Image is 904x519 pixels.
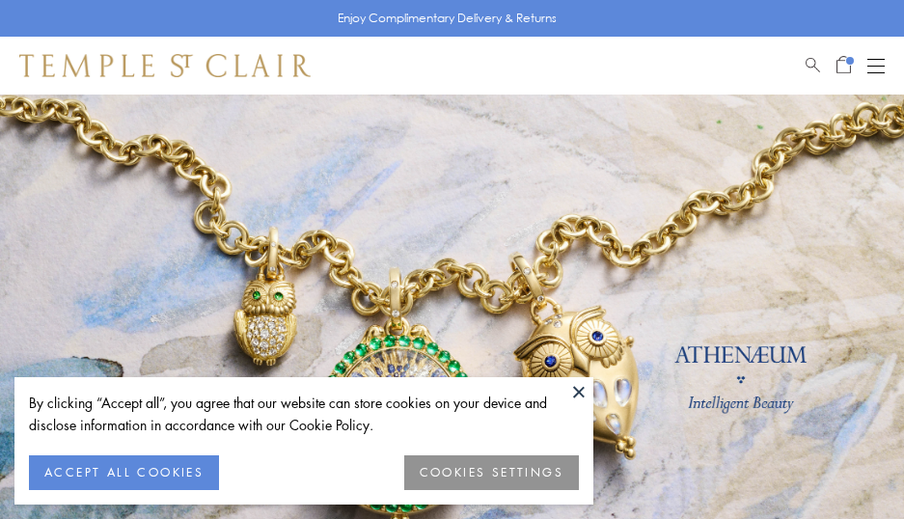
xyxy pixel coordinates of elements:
button: ACCEPT ALL COOKIES [29,455,219,490]
img: Temple St. Clair [19,54,311,77]
div: By clicking “Accept all”, you agree that our website can store cookies on your device and disclos... [29,392,579,436]
button: COOKIES SETTINGS [404,455,579,490]
p: Enjoy Complimentary Delivery & Returns [338,9,557,28]
a: Open Shopping Bag [836,54,851,77]
button: Open navigation [867,54,885,77]
a: Search [806,54,820,77]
